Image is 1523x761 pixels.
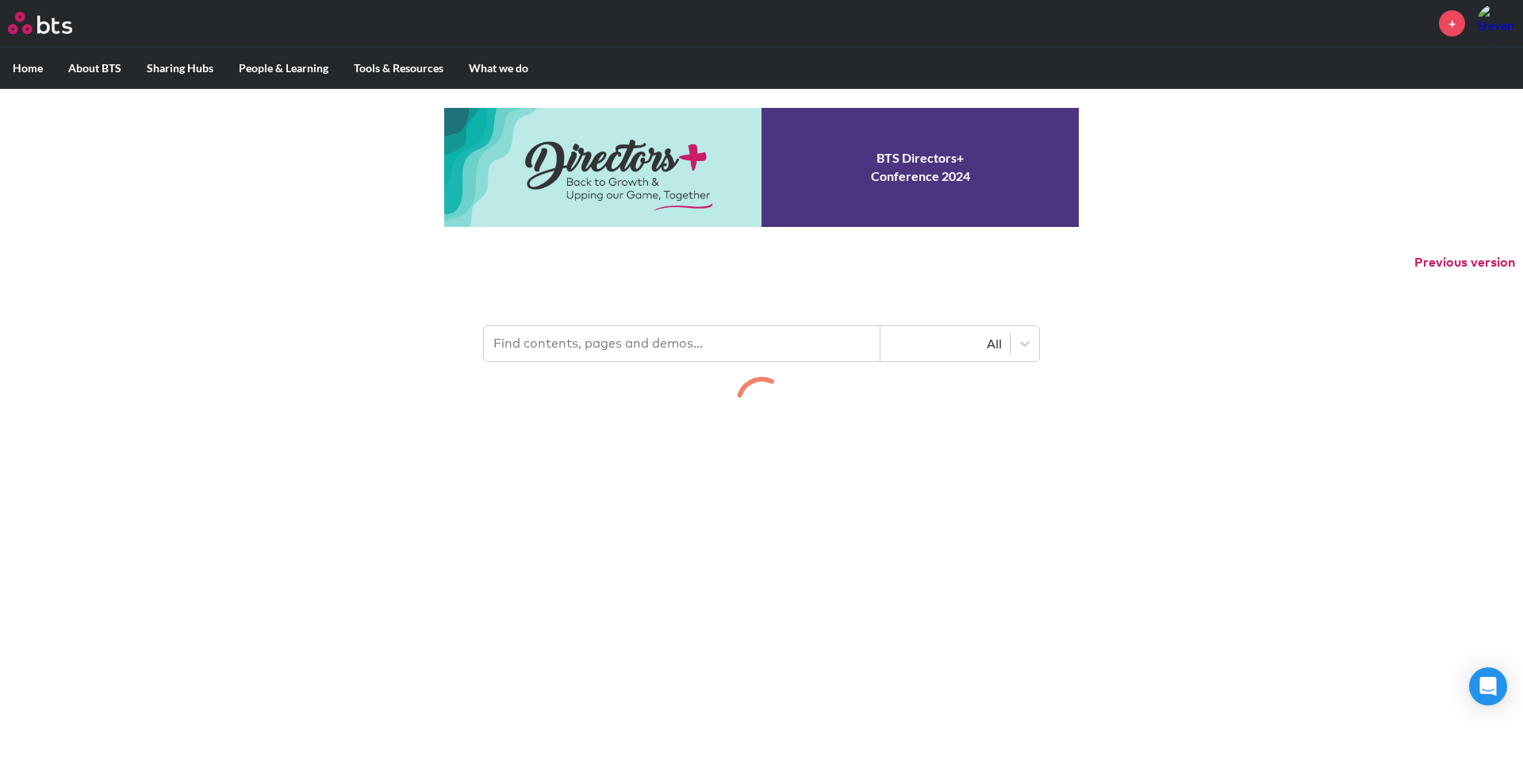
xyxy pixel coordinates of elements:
label: Tools & Resources [341,48,456,89]
label: What we do [456,48,541,89]
a: Profile [1477,4,1515,42]
input: Find contents, pages and demos... [484,326,880,361]
label: About BTS [56,48,134,89]
button: Previous version [1414,254,1515,271]
img: BTS Logo [8,12,72,34]
div: Open Intercom Messenger [1469,667,1507,705]
label: Sharing Hubs [134,48,226,89]
a: Conference 2024 [444,108,1079,227]
img: Steven Low [1477,4,1515,42]
label: People & Learning [226,48,341,89]
a: Go home [8,12,102,34]
div: All [888,335,1002,352]
a: + [1439,10,1465,37]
